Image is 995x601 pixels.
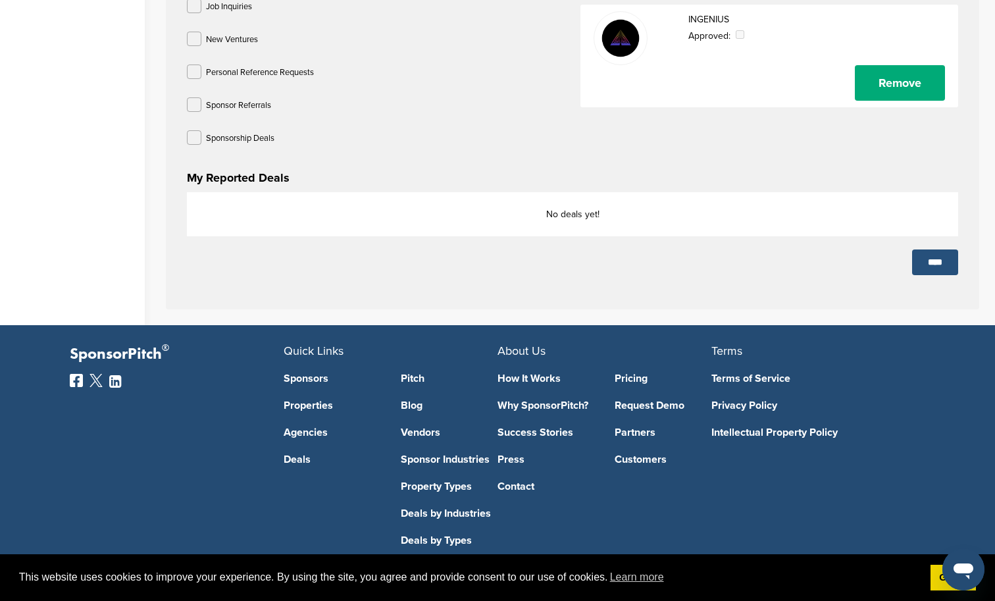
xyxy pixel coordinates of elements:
[942,548,984,590] iframe: Button to launch messaging window
[284,373,381,384] a: Sponsors
[89,374,103,387] img: Twitter
[284,344,344,358] span: Quick Links
[401,400,498,411] a: Blog
[497,481,595,492] a: Contact
[401,481,498,492] a: Property Types
[608,567,666,587] a: learn more about cookies
[401,508,498,519] a: Deals by Industries
[711,400,906,411] a: Privacy Policy
[284,427,381,438] a: Agencies
[497,373,595,384] a: How It Works
[206,65,314,81] p: Personal Reference Requests
[401,454,498,465] a: Sponsor Industries
[206,97,271,114] p: Sponsor Referrals
[688,30,730,41] span: Approved:
[19,567,920,587] span: This website uses cookies to improve your experience. By using the site, you agree and provide co...
[855,65,945,101] a: Remove
[615,400,712,411] a: Request Demo
[615,427,712,438] a: Partners
[615,373,712,384] a: Pricing
[931,565,976,591] a: dismiss cookie message
[401,535,498,546] a: Deals by Types
[688,11,746,28] p: INGENIUS
[284,400,381,411] a: Properties
[711,427,906,438] a: Intellectual Property Policy
[711,344,742,358] span: Terms
[497,427,595,438] a: Success Stories
[206,32,258,48] p: New Ventures
[401,373,498,384] a: Pitch
[497,400,595,411] a: Why SponsorPitch?
[70,345,284,364] p: SponsorPitch
[497,454,595,465] a: Press
[206,130,274,147] p: Sponsorship Deals
[284,454,381,465] a: Deals
[497,344,546,358] span: About Us
[615,454,712,465] a: Customers
[401,427,498,438] a: Vendors
[594,12,647,65] img: Favicon
[162,340,169,356] span: ®
[711,373,906,384] a: Terms of Service
[187,169,958,187] h3: My Reported Deals
[70,374,83,387] img: Facebook
[201,206,944,222] p: No deals yet!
